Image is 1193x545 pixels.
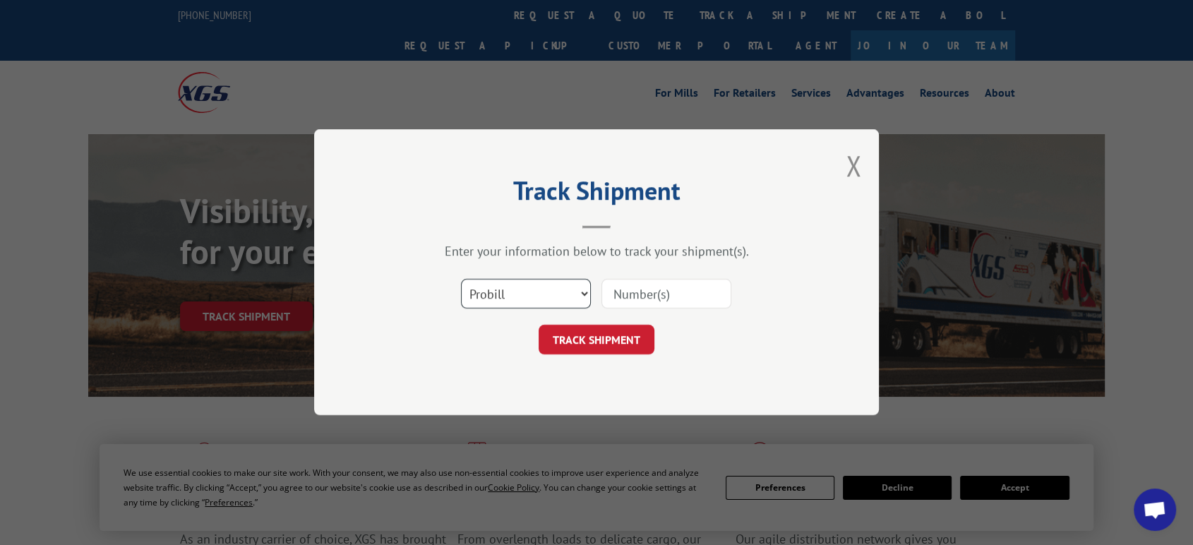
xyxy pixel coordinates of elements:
div: Enter your information below to track your shipment(s). [385,244,808,260]
h2: Track Shipment [385,181,808,208]
button: TRACK SHIPMENT [539,325,654,355]
button: Close modal [846,147,861,184]
div: Open chat [1134,489,1176,531]
input: Number(s) [601,280,731,309]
